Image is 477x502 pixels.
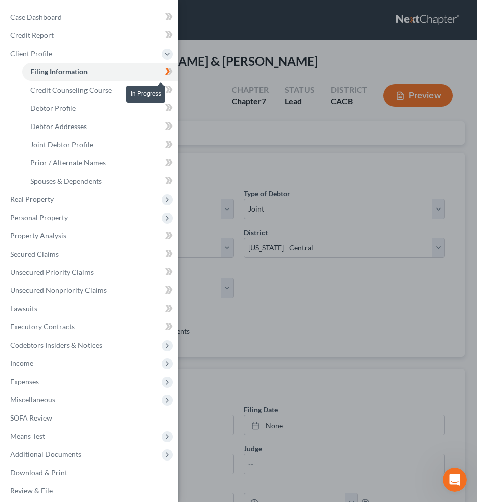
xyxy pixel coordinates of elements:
a: Spouses & Dependents [22,172,178,190]
a: Unsecured Nonpriority Claims [2,281,178,300]
span: Filing Information [30,67,88,76]
span: Codebtors Insiders & Notices [10,341,102,349]
div: [PERSON_NAME] [36,46,95,56]
span: Property Analysis [10,231,66,240]
div: Close [178,4,196,22]
span: Unsecured Nonpriority Claims [10,286,107,295]
span: Secured Claims [10,249,59,258]
a: Executory Contracts [2,318,178,336]
div: • 11h ago [97,120,129,131]
button: Help [135,316,202,356]
span: Download & Print [10,468,67,477]
span: Lawsuits [10,304,37,313]
span: Spouses & Dependents [30,177,102,185]
a: Debtor Profile [22,99,178,117]
span: Unsecured Priority Claims [10,268,94,276]
div: • 11h ago [97,46,129,56]
a: Download & Print [2,464,178,482]
a: Credit Report [2,26,178,45]
a: Secured Claims [2,245,178,263]
span: Messages [81,341,120,348]
span: Expenses [10,377,39,386]
a: SOFA Review [2,409,178,427]
a: Joint Debtor Profile [22,136,178,154]
span: Home [23,341,44,348]
span: Review & File [10,486,53,495]
a: Lawsuits [2,300,178,318]
img: Profile image for Katie [12,35,32,56]
img: Profile image for Lindsey [12,110,32,131]
button: Messages [67,316,135,356]
iframe: Intercom live chat [443,468,467,492]
span: SOFA Review [10,413,52,422]
div: [PERSON_NAME] [36,120,95,131]
span: Joint Debtor Profile [30,140,93,149]
span: Means Test [10,432,45,440]
span: Credit Counseling Course [30,86,112,94]
span: Prior / Alternate Names [30,158,106,167]
span: Credit Report [10,31,54,39]
a: Unsecured Priority Claims [2,263,178,281]
span: Additional Documents [10,450,81,458]
h1: Messages [75,5,129,22]
span: Help [160,341,177,348]
span: Debtor Addresses [30,122,87,131]
span: Miscellaneous [10,395,55,404]
div: In Progress [126,86,165,102]
span: Case Dashboard [10,13,62,21]
span: Executory Contracts [10,322,75,331]
a: Prior / Alternate Names [22,154,178,172]
span: Real Property [10,195,54,203]
a: Case Dashboard [2,8,178,26]
a: Debtor Addresses [22,117,178,136]
div: • 11h ago [97,83,129,94]
span: Client Profile [10,49,52,58]
button: Send us a message [47,285,156,305]
a: Review & File [2,482,178,500]
img: Profile image for Emma [12,73,32,93]
a: Property Analysis [2,227,178,245]
div: [PERSON_NAME] [36,83,95,94]
span: Income [10,359,33,367]
a: Filing Information [22,63,178,81]
a: Credit Counseling Course [22,81,178,99]
span: Debtor Profile [30,104,76,112]
span: Personal Property [10,213,68,222]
